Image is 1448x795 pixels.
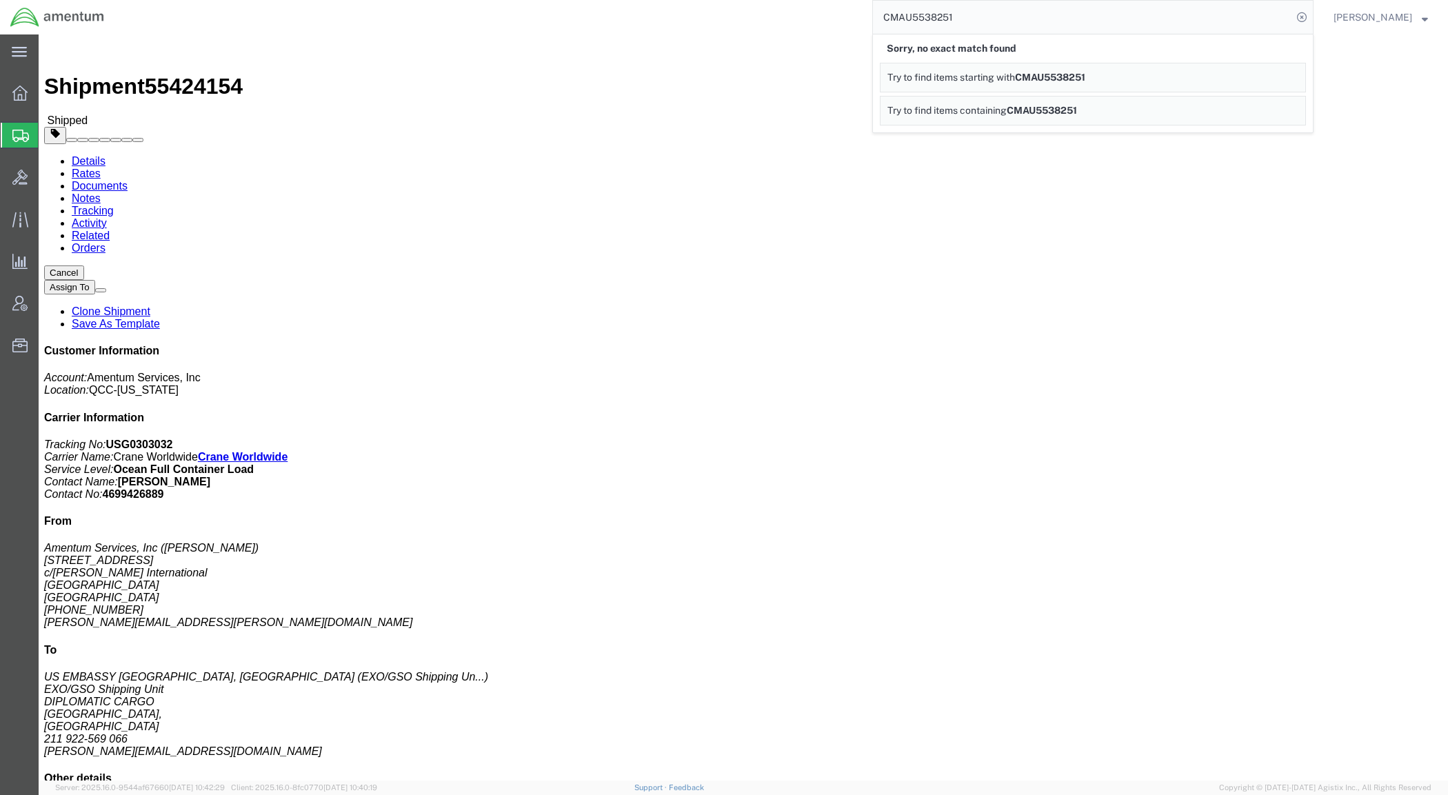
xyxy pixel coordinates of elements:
[1015,72,1085,83] span: CMAU5538251
[873,1,1292,34] input: Search for shipment number, reference number
[634,783,669,792] a: Support
[39,34,1448,781] iframe: FS Legacy Container
[1007,105,1077,116] span: CMAU5538251
[1219,782,1431,794] span: Copyright © [DATE]-[DATE] Agistix Inc., All Rights Reserved
[55,783,225,792] span: Server: 2025.16.0-9544af67660
[323,783,377,792] span: [DATE] 10:40:19
[169,783,225,792] span: [DATE] 10:42:29
[1334,10,1412,25] span: Tanner Love
[10,7,105,28] img: logo
[887,105,1007,116] span: Try to find items containing
[669,783,704,792] a: Feedback
[1333,9,1429,26] button: [PERSON_NAME]
[887,72,1015,83] span: Try to find items starting with
[880,34,1306,63] div: Sorry, no exact match found
[231,783,377,792] span: Client: 2025.16.0-8fc0770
